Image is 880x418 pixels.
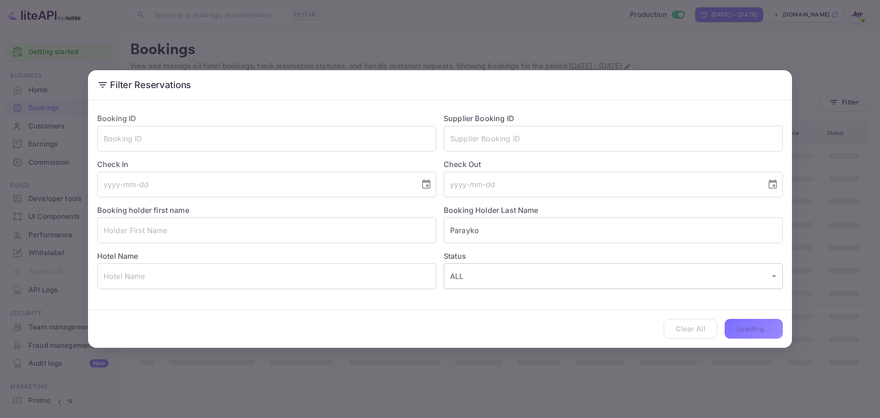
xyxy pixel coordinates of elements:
[444,206,539,215] label: Booking Holder Last Name
[97,114,137,123] label: Booking ID
[444,159,783,170] label: Check Out
[97,206,189,215] label: Booking holder first name
[97,126,436,151] input: Booking ID
[444,126,783,151] input: Supplier Booking ID
[444,217,783,243] input: Holder Last Name
[97,172,413,197] input: yyyy-mm-dd
[97,217,436,243] input: Holder First Name
[417,175,435,194] button: Choose date
[97,251,138,261] label: Hotel Name
[88,70,792,100] h2: Filter Reservations
[444,263,783,289] div: ALL
[444,172,760,197] input: yyyy-mm-dd
[97,159,436,170] label: Check In
[97,263,436,289] input: Hotel Name
[444,114,514,123] label: Supplier Booking ID
[444,251,783,262] label: Status
[764,175,782,194] button: Choose date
